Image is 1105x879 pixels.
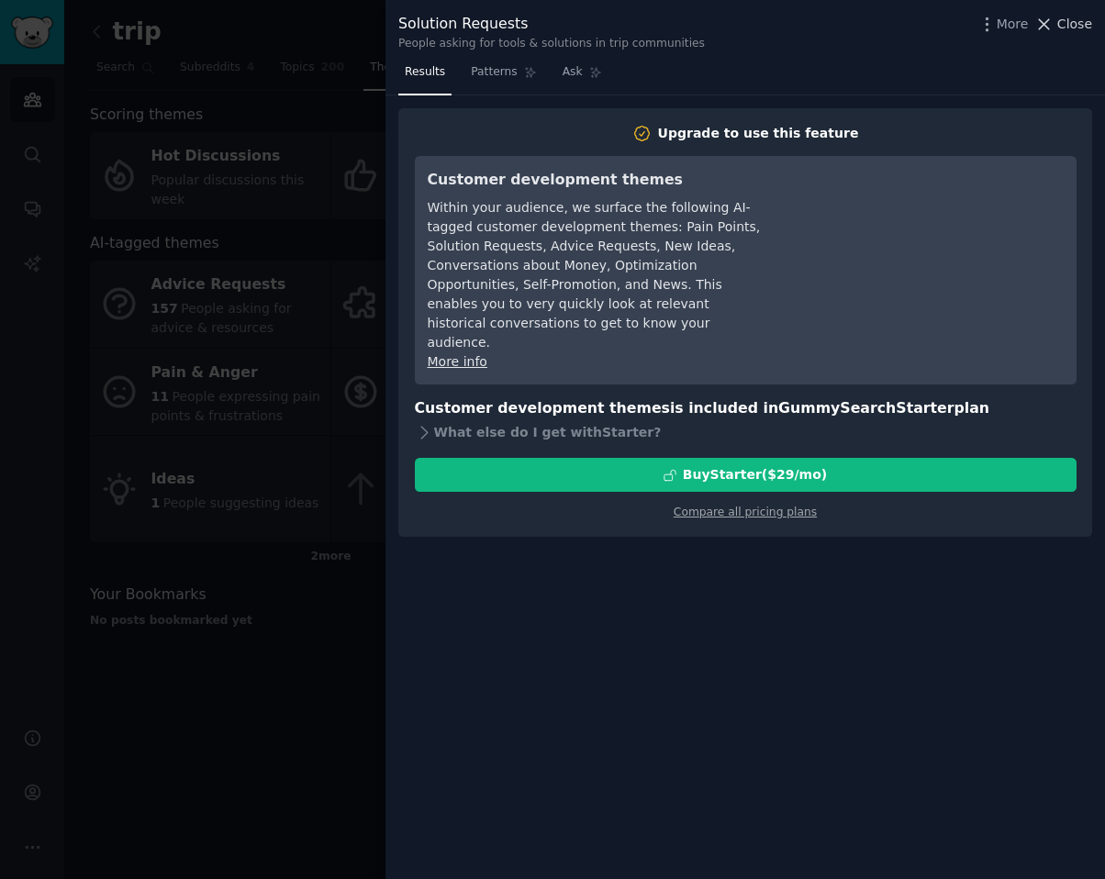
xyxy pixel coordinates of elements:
span: Patterns [471,64,517,81]
div: Buy Starter ($ 29 /mo ) [683,465,827,484]
span: GummySearch Starter [778,399,954,417]
a: Compare all pricing plans [674,506,817,518]
div: What else do I get with Starter ? [415,419,1077,445]
div: Within your audience, we surface the following AI-tagged customer development themes: Pain Points... [428,198,763,352]
button: BuyStarter($29/mo) [415,458,1077,492]
a: More info [428,354,487,369]
span: Ask [563,64,583,81]
h3: Customer development themes [428,169,763,192]
span: More [997,15,1029,34]
span: Close [1057,15,1092,34]
button: Close [1034,15,1092,34]
a: Ask [556,58,608,95]
button: More [977,15,1029,34]
h3: Customer development themes is included in plan [415,397,1077,420]
div: People asking for tools & solutions in trip communities [398,36,705,52]
span: Results [405,64,445,81]
div: Upgrade to use this feature [658,124,859,143]
iframe: YouTube video player [788,169,1064,306]
a: Results [398,58,452,95]
div: Solution Requests [398,13,705,36]
a: Patterns [464,58,542,95]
